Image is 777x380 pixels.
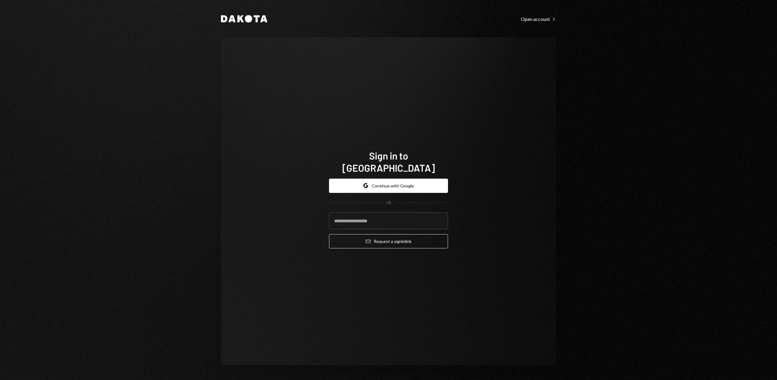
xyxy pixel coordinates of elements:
[521,15,556,22] a: Open account
[329,179,448,193] button: Continue with Google
[329,150,448,174] h1: Sign in to [GEOGRAPHIC_DATA]
[521,16,556,22] div: Open account
[329,234,448,248] button: Request a signinlink
[386,200,391,205] div: OR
